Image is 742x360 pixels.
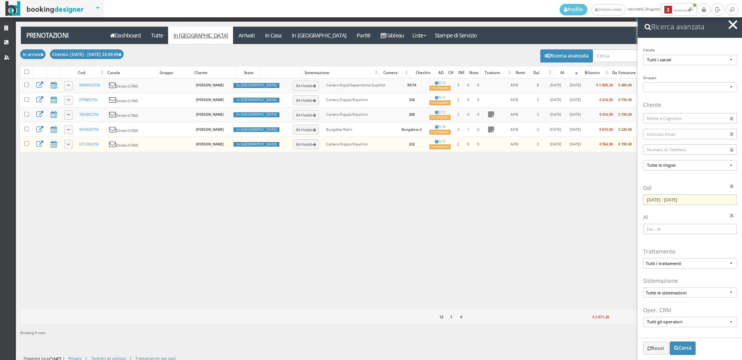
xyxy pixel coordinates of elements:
td: 3 [530,93,545,108]
div: Dal [528,67,553,78]
td: 0 [473,122,484,137]
td: [DATE] [566,78,585,93]
div: Incompleto [429,100,451,105]
div: Al [554,67,580,78]
button: Tutti i trattamenti [643,258,737,268]
td: [DATE] [566,137,585,152]
a: Partiti [352,27,376,44]
input: Numero di Telefono [643,144,737,155]
div: Camera [380,67,410,78]
td: [DATE] [566,108,585,122]
b: € 1.605,20 [596,83,613,88]
span: Showing 5 rows [20,330,45,335]
a: [PERSON_NAME] [591,4,626,15]
b: Bungalow 2 [402,127,422,132]
div: Cliente [193,67,237,78]
a: 9695692756 [79,127,99,132]
input: Nome o Cognome [643,113,737,123]
b: € 150,00 [618,112,632,117]
b: RD74 [407,83,416,88]
div: € 3.671,20 [580,312,611,322]
td: Diretto (CRM) [106,122,158,137]
td: 3 [530,137,545,152]
div: Canale [106,67,158,78]
div: Incompleto [429,130,451,135]
td: 2 [453,93,463,108]
td: Camera Doppia Royal Inn [323,93,397,108]
b: 0 [460,314,462,319]
td: AIFB [498,122,530,137]
td: 0 [473,108,484,122]
button: Tutte le lingue [643,160,737,171]
div: Note [467,67,481,78]
div: Sistemazione [303,67,380,78]
label: Canale [643,48,655,53]
td: [DATE] [545,78,566,93]
button: Arrivato [293,139,319,149]
td: 8 [530,78,545,93]
b: 1 [450,314,452,319]
div: CH [446,67,456,78]
td: 1 [463,122,473,137]
td: Diretto (CRM) [106,108,158,122]
td: 0 [473,93,484,108]
button: Arrivato [293,95,319,105]
input: Cerca [593,49,655,62]
input: Indirizzo Email [643,129,737,139]
button: Arrivato [293,110,319,120]
button: Tutte le sistemazioni [643,287,737,297]
td: AIFB [498,137,530,152]
td: 3 [530,108,545,122]
td: 0 [463,93,473,108]
td: Diretto (CRM) [106,93,158,108]
td: 3 [453,78,463,93]
a: 0 / 4Incompleto [429,124,451,135]
b: 12 [439,314,443,319]
button: Tutti i canali [643,55,737,65]
span: Tutti i canali [647,57,733,63]
div: Incompleto [429,115,451,120]
a: Tutte [146,27,168,44]
td: AIFB [498,108,530,122]
b: [PERSON_NAME] [196,112,224,117]
b: [PERSON_NAME] [196,142,224,147]
h4: Sistemazione [643,277,737,284]
td: [DATE] [545,108,566,122]
a: 0 / 2Incompleto [429,110,451,120]
div: Stato [237,67,260,78]
td: 0 [473,78,484,93]
button: In arrivo [20,49,46,59]
div: Da Fatturare [611,67,640,78]
b: 208 [409,112,415,117]
div: In [GEOGRAPHIC_DATA] [233,98,279,103]
b: € 674,00 [599,127,613,132]
button: Reset [643,342,669,355]
button: Cerca [670,341,696,355]
a: Dashboard [105,27,146,44]
button: 3Notifiche [661,3,697,16]
div: In [GEOGRAPHIC_DATA] [233,112,279,117]
div: Trattam. [481,67,513,78]
button: Checkin: [DATE] - [DATE] 23:59:59 [50,49,124,59]
td: Diretto (CRM) [106,137,158,152]
a: 67C33V2756 [79,142,99,147]
td: Camera Doppia Royal Inn [323,108,397,122]
div: Checkin [410,67,436,78]
b: [PERSON_NAME] [196,97,224,102]
a: 0 / 2Incompleto [429,95,451,105]
div: Incompleto [429,144,451,149]
div: INF [456,67,466,78]
b: € 150,00 [618,142,632,147]
td: AIFB [498,93,530,108]
label: Gruppo [643,76,657,81]
a: 0 / 3Incompleto [429,80,451,91]
a: Profilo [560,4,587,15]
span: Tutte le sistemazioni [646,290,728,296]
td: Camera Royal Dependance Superior [323,78,397,93]
td: [DATE] [566,93,585,108]
td: 2 [453,108,463,122]
div: In [GEOGRAPHIC_DATA] [233,142,279,147]
span: Tutti i trattamenti [646,260,728,266]
input: Dal - Al [643,224,737,234]
a: 7653852756 [79,112,99,117]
